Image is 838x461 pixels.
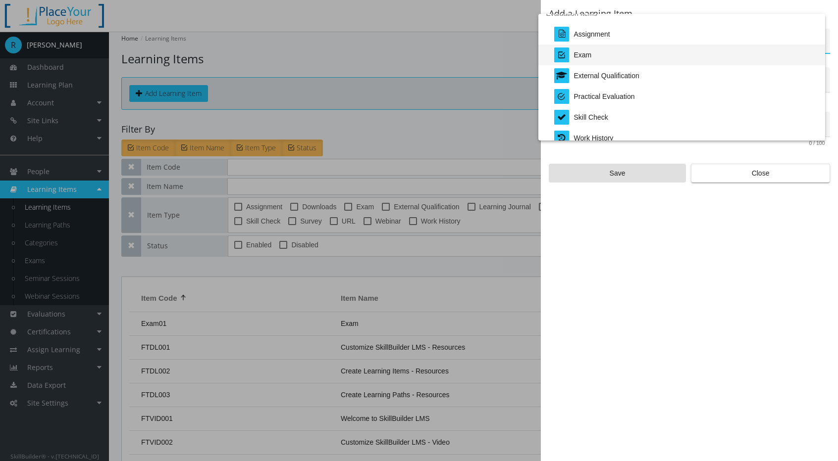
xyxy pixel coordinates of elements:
[574,65,639,86] div: External Qualification
[574,107,608,128] div: Skill Check
[574,128,614,148] div: Work History
[574,45,592,65] div: Exam
[574,24,610,45] div: Assignment
[574,86,635,107] div: Practical Evaluation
